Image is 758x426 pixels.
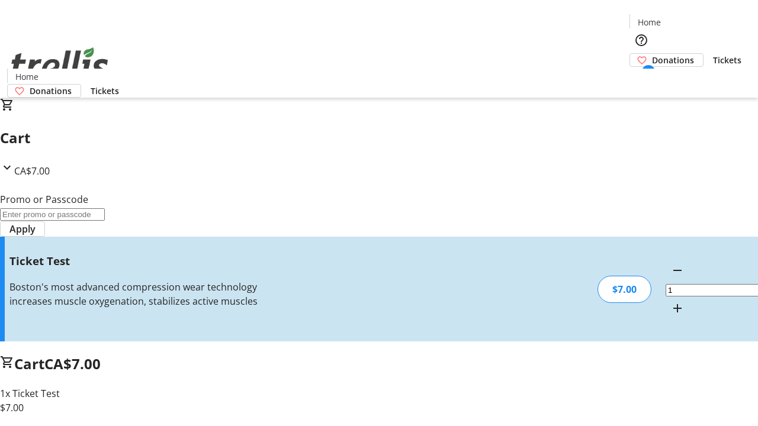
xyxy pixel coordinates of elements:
[9,280,268,308] div: Boston's most advanced compression wear technology increases muscle oxygenation, stabilizes activ...
[30,85,72,97] span: Donations
[652,54,694,66] span: Donations
[598,276,651,303] div: $7.00
[629,53,704,67] a: Donations
[81,85,129,97] a: Tickets
[630,16,668,28] a: Home
[638,16,661,28] span: Home
[713,54,741,66] span: Tickets
[629,28,653,52] button: Help
[704,54,751,66] a: Tickets
[666,259,689,282] button: Decrement by one
[14,164,50,177] span: CA$7.00
[44,354,101,373] span: CA$7.00
[91,85,119,97] span: Tickets
[15,70,38,83] span: Home
[7,34,113,93] img: Orient E2E Organization qGbegImJ8M's Logo
[8,70,46,83] a: Home
[9,222,36,236] span: Apply
[629,67,653,91] button: Cart
[7,84,81,98] a: Donations
[666,296,689,320] button: Increment by one
[9,253,268,269] h3: Ticket Test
